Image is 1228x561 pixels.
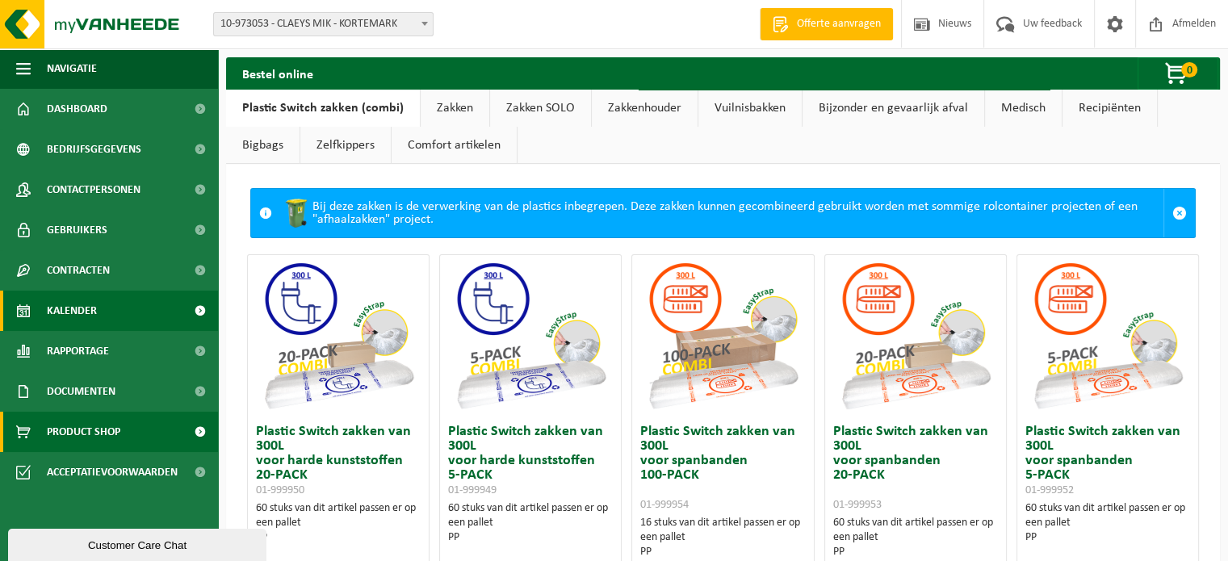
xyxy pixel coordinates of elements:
span: Contactpersonen [47,170,140,210]
span: 01-999950 [256,484,304,496]
div: PP [256,530,421,545]
div: PP [833,545,998,559]
iframe: chat widget [8,525,270,561]
a: Zelfkippers [300,127,391,164]
span: Acceptatievoorwaarden [47,452,178,492]
span: Gebruikers [47,210,107,250]
img: 01-999953 [835,255,996,417]
span: Navigatie [47,48,97,89]
div: 60 stuks van dit artikel passen er op een pallet [256,501,421,545]
a: Sluit melding [1163,189,1195,237]
h3: Plastic Switch zakken van 300L voor harde kunststoffen 20-PACK [256,425,421,497]
span: Contracten [47,250,110,291]
img: 01-999952 [1027,255,1188,417]
span: Product Shop [47,412,120,452]
h3: Plastic Switch zakken van 300L voor spanbanden 100-PACK [640,425,805,512]
span: 01-999952 [1025,484,1074,496]
span: Rapportage [47,331,109,371]
a: Zakken [421,90,489,127]
div: 60 stuks van dit artikel passen er op een pallet [1025,501,1190,545]
img: 01-999949 [450,255,611,417]
div: Bij deze zakken is de verwerking van de plastics inbegrepen. Deze zakken kunnen gecombineerd gebr... [280,189,1163,237]
div: 60 stuks van dit artikel passen er op een pallet [833,516,998,559]
img: 01-999954 [642,255,803,417]
img: 01-999950 [258,255,419,417]
a: Offerte aanvragen [760,8,893,40]
span: 01-999949 [448,484,497,496]
h2: Bestel online [226,57,329,89]
a: Bijzonder en gevaarlijk afval [803,90,984,127]
a: Recipiënten [1062,90,1157,127]
button: 0 [1138,57,1218,90]
a: Vuilnisbakken [698,90,802,127]
a: Plastic Switch zakken (combi) [226,90,420,127]
img: WB-0240-HPE-GN-50.png [280,197,312,229]
span: 0 [1181,62,1197,77]
span: Bedrijfsgegevens [47,129,141,170]
div: 60 stuks van dit artikel passen er op een pallet [448,501,613,545]
span: 01-999953 [833,499,882,511]
h3: Plastic Switch zakken van 300L voor spanbanden 20-PACK [833,425,998,512]
a: Comfort artikelen [392,127,517,164]
span: Kalender [47,291,97,331]
div: 16 stuks van dit artikel passen er op een pallet [640,516,805,559]
span: 10-973053 - CLAEYS MIK - KORTEMARK [214,13,433,36]
h3: Plastic Switch zakken van 300L voor spanbanden 5-PACK [1025,425,1190,497]
span: 10-973053 - CLAEYS MIK - KORTEMARK [213,12,434,36]
span: Offerte aanvragen [793,16,885,32]
div: PP [640,545,805,559]
a: Medisch [985,90,1062,127]
div: PP [448,530,613,545]
span: Dashboard [47,89,107,129]
a: Zakken SOLO [490,90,591,127]
a: Bigbags [226,127,300,164]
div: PP [1025,530,1190,545]
a: Zakkenhouder [592,90,698,127]
h3: Plastic Switch zakken van 300L voor harde kunststoffen 5-PACK [448,425,613,497]
span: Documenten [47,371,115,412]
span: 01-999954 [640,499,689,511]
